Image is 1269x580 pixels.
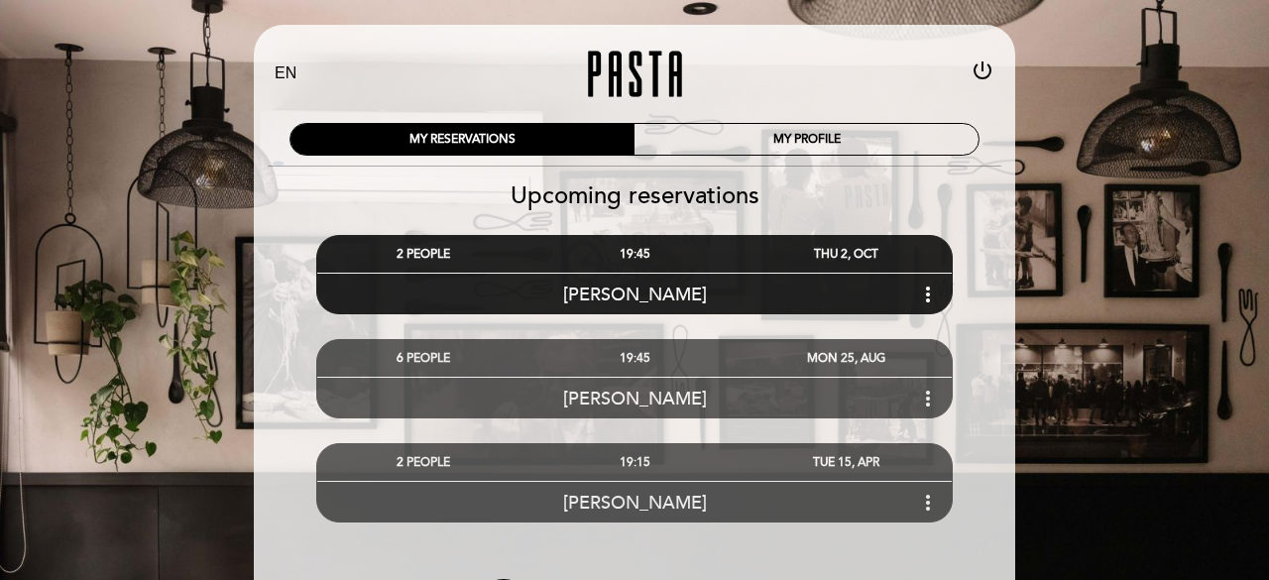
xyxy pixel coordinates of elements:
div: MY PROFILE [634,124,979,155]
div: TUE 15, APR [741,444,952,481]
span: [PERSON_NAME] [563,284,707,305]
div: 2 PEOPLE [317,444,528,481]
h2: Upcoming reservations [253,181,1016,210]
i: more_vert [916,491,940,515]
a: Pasta [511,47,758,101]
div: 19:15 [528,444,740,481]
i: power_settings_new [971,58,994,82]
span: [PERSON_NAME] [563,492,707,514]
span: [PERSON_NAME] [563,388,707,409]
div: 6 PEOPLE [317,340,528,377]
div: 19:45 [528,340,740,377]
i: more_vert [916,387,940,410]
div: 19:45 [528,236,740,273]
i: more_vert [916,283,940,306]
button: power_settings_new [971,58,994,89]
div: 2 PEOPLE [317,236,528,273]
div: MY RESERVATIONS [290,124,634,155]
div: THU 2, OCT [741,236,952,273]
div: MON 25, AUG [741,340,952,377]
